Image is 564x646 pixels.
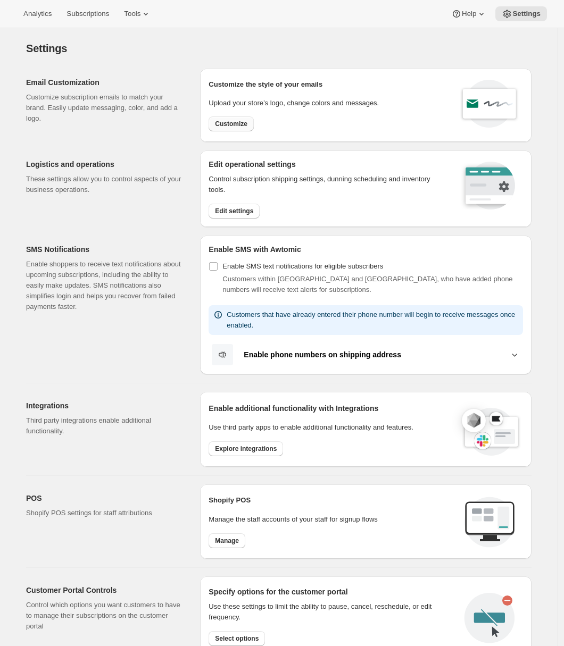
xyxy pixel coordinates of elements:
h2: Edit operational settings [209,159,446,170]
span: Manage [215,536,239,545]
span: Help [462,10,476,18]
button: Enable phone numbers on shipping address [209,343,523,366]
button: Settings [495,6,547,21]
span: Select options [215,634,259,643]
p: Use third party apps to enable additional functionality and features. [209,422,451,433]
span: Settings [512,10,541,18]
p: Customers that have already entered their phone number will begin to receive messages once enabled. [227,309,519,331]
button: Edit settings [209,204,260,219]
h2: Integrations [26,400,183,411]
p: Enable shoppers to receive text notifications about upcoming subscriptions, including the ability... [26,259,183,312]
button: Manage [209,533,245,548]
b: Enable phone numbers on shipping address [244,350,401,359]
h2: Email Customization [26,77,183,88]
span: Customize [215,120,247,128]
h2: POS [26,493,183,504]
h2: Customer Portal Controls [26,585,183,595]
span: Customers within [GEOGRAPHIC_DATA] and [GEOGRAPHIC_DATA], who have added phone numbers will recei... [222,275,512,293]
p: Shopify POS settings for staff attributions [26,508,183,518]
span: Tools [124,10,140,18]
p: Third party integrations enable additional functionality. [26,415,183,437]
h2: Enable additional functionality with Integrations [209,403,451,414]
button: Explore integrations [209,441,283,456]
button: Analytics [17,6,58,21]
p: Control subscription shipping settings, dunning scheduling and inventory tools. [209,174,446,195]
span: Settings [26,43,67,54]
p: Customize the style of your emails [209,79,322,90]
h2: Specify options for the customer portal [209,586,456,597]
button: Help [445,6,493,21]
p: Customize subscription emails to match your brand. Easily update messaging, color, and add a logo. [26,92,183,124]
span: Enable SMS text notifications for eligible subscribers [222,262,383,270]
span: Subscriptions [67,10,109,18]
button: Subscriptions [60,6,115,21]
button: Customize [209,116,254,131]
h2: Enable SMS with Awtomic [209,244,523,255]
p: Upload your store’s logo, change colors and messages. [209,98,379,108]
p: Manage the staff accounts of your staff for signup flows [209,514,456,525]
span: Analytics [23,10,52,18]
p: Control which options you want customers to have to manage their subscriptions on the customer po... [26,600,183,632]
h2: Shopify POS [209,495,456,506]
span: Explore integrations [215,444,277,453]
p: These settings allow you to control aspects of your business operations. [26,174,183,195]
div: Use these settings to limit the ability to pause, cancel, reschedule, or edit frequency. [209,601,456,623]
h2: SMS Notifications [26,244,183,255]
span: Edit settings [215,207,253,215]
h2: Logistics and operations [26,159,183,170]
button: Tools [118,6,157,21]
button: Select options [209,631,265,646]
